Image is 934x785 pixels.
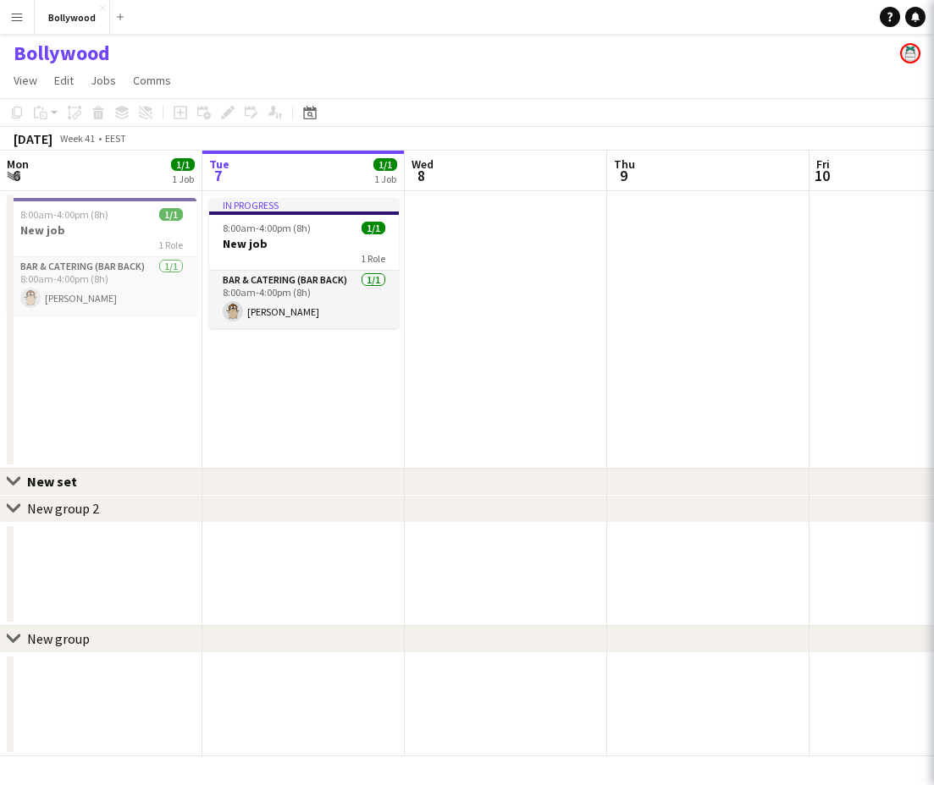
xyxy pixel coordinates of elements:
div: New group [27,631,90,648]
span: 9 [611,166,635,185]
span: Fri [816,156,830,172]
span: Week 41 [56,132,98,145]
app-user-avatar: Tim Barton [900,43,920,63]
a: Comms [126,69,178,91]
app-job-card: 8:00am-4:00pm (8h)1/1New job1 RoleBar & Catering (Bar Back)1/18:00am-4:00pm (8h)[PERSON_NAME] [7,198,196,315]
span: Jobs [91,73,116,88]
button: Bollywood [35,1,110,34]
div: 1 Job [374,173,396,185]
div: New group 2 [27,500,99,517]
span: Wed [412,156,434,172]
span: 6 [4,166,29,185]
span: 8 [409,166,434,185]
div: 1 Job [172,173,194,185]
h3: New job [7,222,196,238]
h1: Bollywood [14,41,110,66]
div: New set [27,473,91,490]
span: 1/1 [362,222,385,234]
a: View [7,69,44,91]
div: In progress [209,198,399,211]
div: [DATE] [14,130,53,147]
span: View [14,73,37,88]
a: Jobs [84,69,123,91]
span: 1/1 [373,158,397,171]
span: Edit [54,73,74,88]
div: EEST [105,132,126,145]
span: Comms [133,73,171,88]
span: 1 Role [361,252,385,265]
app-job-card: In progress8:00am-4:00pm (8h)1/1New job1 RoleBar & Catering (Bar Back)1/18:00am-4:00pm (8h)[PERSO... [209,198,399,328]
span: 7 [207,166,229,185]
app-card-role: Bar & Catering (Bar Back)1/18:00am-4:00pm (8h)[PERSON_NAME] [7,257,196,315]
span: Tue [209,156,229,172]
span: Thu [614,156,635,172]
span: 8:00am-4:00pm (8h) [223,222,311,234]
span: 10 [814,166,830,185]
app-card-role: Bar & Catering (Bar Back)1/18:00am-4:00pm (8h)[PERSON_NAME] [209,271,399,328]
a: Edit [47,69,80,91]
span: 1/1 [159,208,183,221]
span: Mon [7,156,29,172]
span: 1 Role [158,239,183,251]
h3: New job [209,236,399,251]
span: 8:00am-4:00pm (8h) [20,208,108,221]
span: 1/1 [171,158,195,171]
